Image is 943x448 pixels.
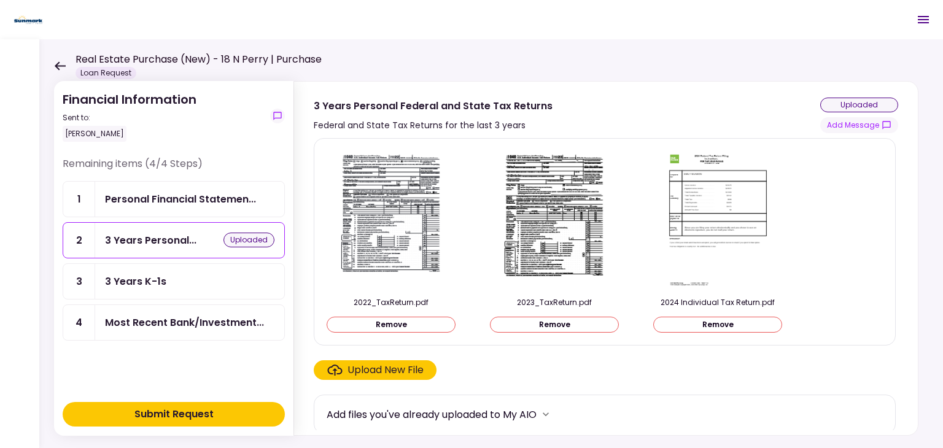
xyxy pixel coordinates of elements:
[314,360,437,380] span: Click here to upload the required document
[223,233,274,247] div: uploaded
[63,263,285,299] a: 33 Years K-1s
[327,407,537,422] div: Add files you've already uploaded to My AIO
[537,405,555,423] button: more
[105,315,264,330] div: Most Recent Bank/Investment Statements
[63,304,285,341] a: 4Most Recent Bank/Investment Statements
[909,5,938,34] button: Open menu
[347,363,424,377] div: Upload New File
[63,112,196,123] div: Sent to:
[105,274,166,289] div: 3 Years K-1s
[63,222,285,258] a: 23 Years Personal Federal and State Tax Returnsuploaded
[270,109,285,123] button: show-messages
[653,297,782,308] div: 2024 Individual Tax Return.pdf
[76,52,322,67] h1: Real Estate Purchase (New) - 18 N Perry | Purchase
[105,191,256,207] div: Personal Financial Statement
[63,223,95,258] div: 2
[327,297,456,308] div: 2022_TaxReturn.pdf
[134,407,214,422] div: Submit Request
[63,156,285,181] div: Remaining items (4/4 Steps)
[12,10,45,29] img: Partner icon
[820,117,898,133] button: show-messages
[63,264,95,299] div: 3
[63,90,196,142] div: Financial Information
[490,297,619,308] div: 2023_TaxReturn.pdf
[105,233,196,248] div: 3 Years Personal Federal and State Tax Returns
[820,98,898,112] div: uploaded
[314,98,553,114] div: 3 Years Personal Federal and State Tax Returns
[314,118,553,133] div: Federal and State Tax Returns for the last 3 years
[76,67,136,79] div: Loan Request
[63,402,285,427] button: Submit Request
[63,181,285,217] a: 1Personal Financial Statement
[63,305,95,340] div: 4
[653,317,782,333] button: Remove
[293,81,918,436] div: 3 Years Personal Federal and State Tax ReturnsFederal and State Tax Returns for the last 3 yearsu...
[63,126,126,142] div: [PERSON_NAME]
[63,182,95,217] div: 1
[490,317,619,333] button: Remove
[327,317,456,333] button: Remove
